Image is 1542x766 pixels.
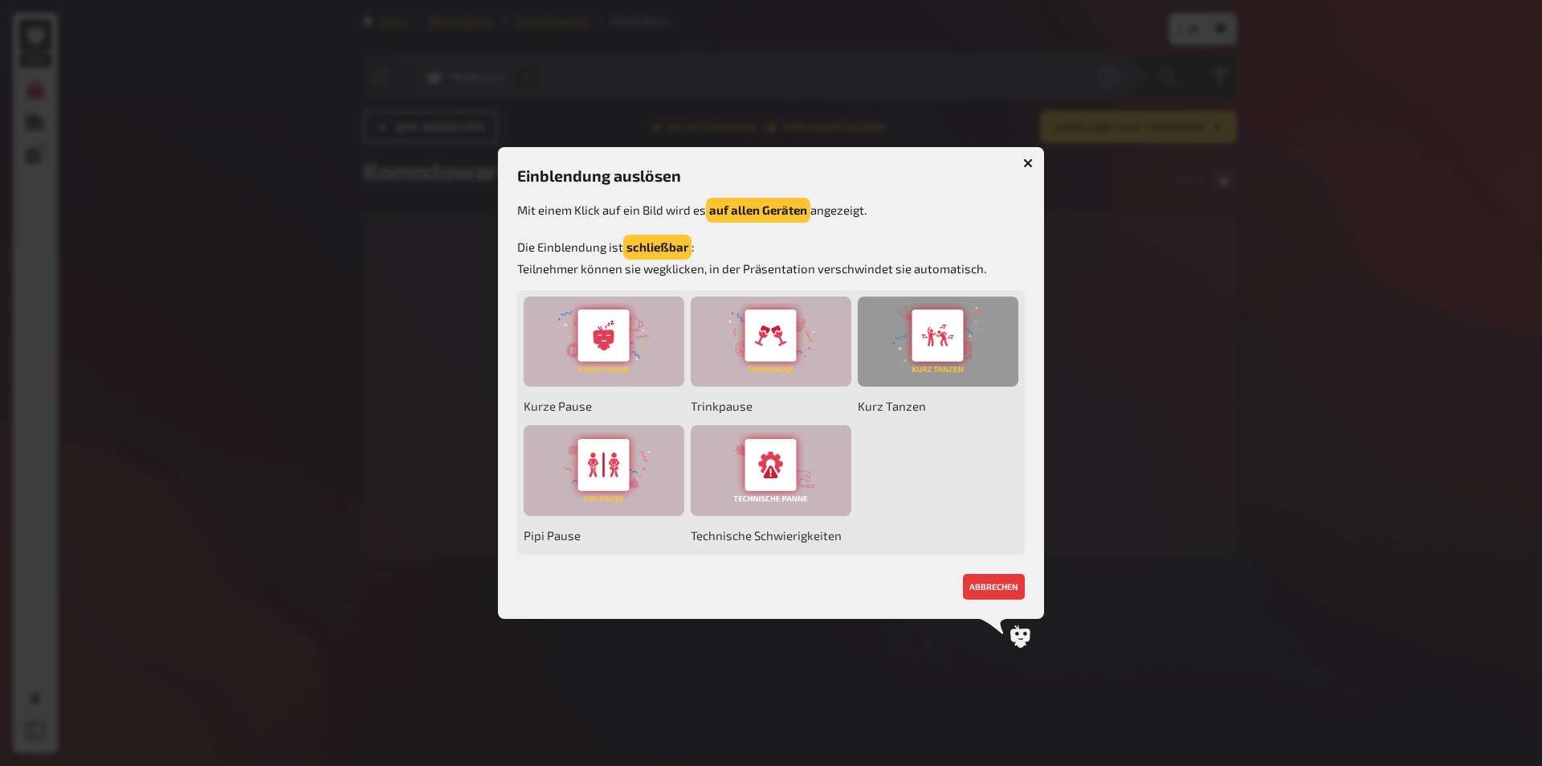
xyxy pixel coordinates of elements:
p: Mit einem Klick auf ein Bild wird es angezeigt. [517,198,1025,223]
span: Pipi Pause [524,522,684,548]
div: Pipi Pause [524,425,684,516]
span: Kurze Pause [524,393,684,419]
h3: Einblendung auslösen [517,166,1025,185]
p: Die Einblendung ist : Teilnehmer können sie wegklicken, in der Präsentation verschwindet sie auto... [517,235,1025,278]
span: Technische Schwierigkeiten [691,522,851,548]
button: schließbar [623,235,691,260]
span: Trinkpause [691,393,851,419]
button: auf allen Geräten [706,198,810,223]
div: Kurz Tanzen [858,297,1018,387]
button: abbrechen [963,574,1025,600]
div: Kurze Pause [524,297,684,387]
span: Kurz Tanzen [858,393,1018,419]
div: Technische Schwierigkeiten [691,425,851,516]
div: Trinkpause [691,297,851,387]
